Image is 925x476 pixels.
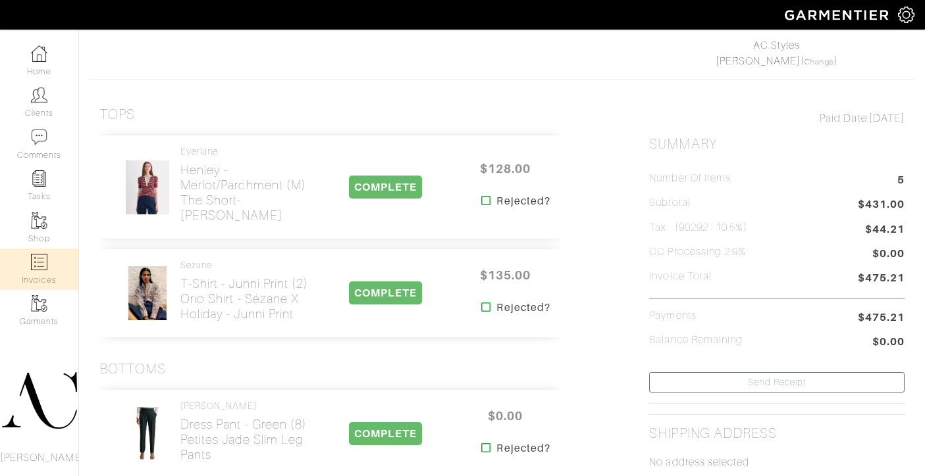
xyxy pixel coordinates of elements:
[180,400,311,412] h4: [PERSON_NAME]
[649,270,712,283] h5: Invoice Total
[128,266,167,321] img: 3WihiFiqMDrbr5ZQYkKSMi2g
[31,212,47,229] img: garments-icon-b7da505a4dc4fd61783c78ac3ca0ef83fa9d6f193b1c9dc38574b1d14d53ca28.png
[31,170,47,187] img: reminder-icon-8004d30b9f0a5d33ae49ab947aed9ed385cf756f9e5892f1edd6e32f2345188e.png
[180,417,311,462] h2: Dress Pant - Green (8) Petites Jade Slim Leg Pants
[654,37,899,69] div: ( )
[649,172,731,185] h5: Number of Items
[858,270,905,288] span: $475.21
[872,246,905,264] span: $0.00
[180,146,311,157] h4: Everlane
[649,222,747,234] h5: Tax (90292 : 10.5%)
[649,310,696,322] h5: Payments
[649,246,746,258] h5: CC Processing 2.9%
[716,55,801,67] a: [PERSON_NAME]
[805,58,833,66] a: Change
[99,107,135,123] h3: Tops
[820,112,869,124] span: Paid Date:
[180,260,311,321] a: Sezane T-Shirt - Junni Print (2)Orio Shirt - Sézane x Holiday - Junni Print
[898,7,914,23] img: gear-icon-white-bd11855cb880d31180b6d7d6211b90ccbf57a29d726f0c71d8c61bd08dd39cc2.png
[465,402,544,430] span: $0.00
[649,110,905,126] div: [DATE]
[31,87,47,103] img: clients-icon-6bae9207a08558b7cb47a8932f037763ab4055f8c8b6bfacd5dc20c3e0201464.png
[125,406,170,462] img: VRfKMDGsMkFPSCwbaQS2kLkB
[858,310,905,325] span: $475.21
[858,197,905,214] span: $431.00
[753,39,799,51] a: AC.Styles
[649,136,905,153] h2: Summary
[649,372,905,393] a: Send Receipt
[349,422,422,445] span: COMPLETE
[649,197,690,209] h5: Subtotal
[649,454,905,470] p: No address selected
[465,155,544,183] span: $128.00
[349,281,422,304] span: COMPLETE
[31,45,47,62] img: dashboard-icon-dbcd8f5a0b271acd01030246c82b418ddd0df26cd7fceb0bd07c9910d44c42f6.png
[180,162,311,223] h2: Henley - Merlot/Parchment (M) The Short-[PERSON_NAME]
[872,334,905,352] span: $0.00
[31,254,47,270] img: orders-icon-0abe47150d42831381b5fb84f609e132dff9fe21cb692f30cb5eec754e2cba89.png
[649,425,777,442] h2: Shipping Address
[649,334,743,346] h5: Balance Remaining
[180,260,311,271] h4: Sezane
[496,193,550,209] strong: Rejected?
[465,261,544,289] span: $135.00
[125,160,170,215] img: GMthr7s2eYSsYcYD9JdFjPsB
[180,400,311,462] a: [PERSON_NAME] Dress Pant - Green (8)Petites Jade Slim Leg Pants
[897,172,905,190] span: 5
[349,176,422,199] span: COMPLETE
[778,3,898,26] img: garmentier-logo-header-white-b43fb05a5012e4ada735d5af1a66efaba907eab6374d6393d1fbf88cb4ef424d.png
[865,222,905,237] span: $44.21
[180,276,311,321] h2: T-Shirt - Junni Print (2) Orio Shirt - Sézane x Holiday - Junni Print
[180,146,311,223] a: Everlane Henley - Merlot/Parchment (M)The Short-[PERSON_NAME]
[99,361,166,377] h3: Bottoms
[31,295,47,312] img: garments-icon-b7da505a4dc4fd61783c78ac3ca0ef83fa9d6f193b1c9dc38574b1d14d53ca28.png
[496,300,550,316] strong: Rejected?
[496,440,550,456] strong: Rejected?
[31,129,47,145] img: comment-icon-a0a6a9ef722e966f86d9cbdc48e553b5cf19dbc54f86b18d962a5391bc8f6eb6.png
